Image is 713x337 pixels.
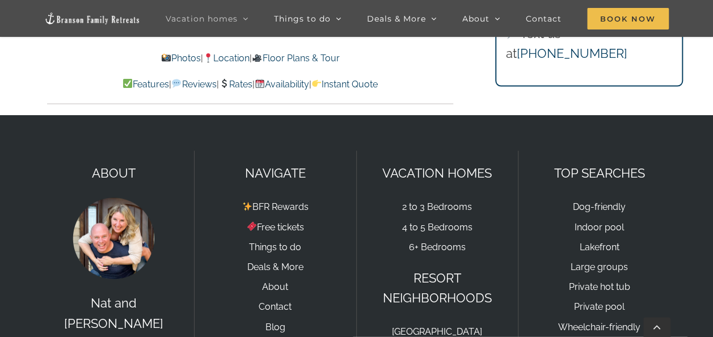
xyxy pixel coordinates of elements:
a: Indoor pool [575,222,624,233]
a: Wheelchair-friendly [558,322,640,332]
a: Things to do [249,242,301,252]
img: 📍 [204,53,213,62]
img: 👉 [312,79,321,88]
a: Location [203,53,250,64]
p: | | [47,51,453,66]
a: Dog-friendly [573,201,626,212]
img: 📸 [162,53,171,62]
a: [GEOGRAPHIC_DATA] [392,326,482,337]
p: | | | | [47,77,453,92]
img: 💲 [220,79,229,88]
p: NAVIGATE [206,163,344,183]
a: Free tickets [247,222,304,233]
a: Photos [161,53,201,64]
p: ABOUT [44,163,183,183]
a: Deals & More [247,262,303,272]
img: 🎟️ [247,222,256,231]
img: ✅ [123,79,132,88]
a: Contact [259,301,292,312]
span: Book Now [587,8,669,30]
a: BFR Rewards [242,201,309,212]
a: [PHONE_NUMBER] [517,46,627,61]
a: Blog [265,322,285,332]
span: About [462,15,490,23]
a: Rates [219,79,252,90]
a: 6+ Bedrooms [409,242,466,252]
span: Deals & More [367,15,426,23]
p: VACATION HOMES [368,163,507,183]
a: Private pool [574,301,625,312]
a: Features [123,79,169,90]
img: Branson Family Retreats Logo [44,12,141,25]
a: Reviews [171,79,216,90]
span: Things to do [274,15,331,23]
a: Floor Plans & Tour [252,53,339,64]
a: 4 to 5 Bedrooms [402,222,472,233]
p: TOP SEARCHES [530,163,669,183]
a: Lakefront [579,242,619,252]
a: Large groups [571,262,628,272]
a: 2 to 3 Bedrooms [402,201,472,212]
img: 💬 [172,79,181,88]
span: Vacation homes [166,15,238,23]
span: Contact [526,15,562,23]
img: Nat and Tyann [71,196,156,281]
a: About [262,281,288,292]
a: Instant Quote [311,79,378,90]
img: ✨ [243,202,252,211]
a: Availability [255,79,309,90]
img: 📆 [255,79,264,88]
img: 🎥 [252,53,261,62]
a: Private hot tub [568,281,630,292]
p: RESORT NEIGHBORHOODS [368,268,507,308]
